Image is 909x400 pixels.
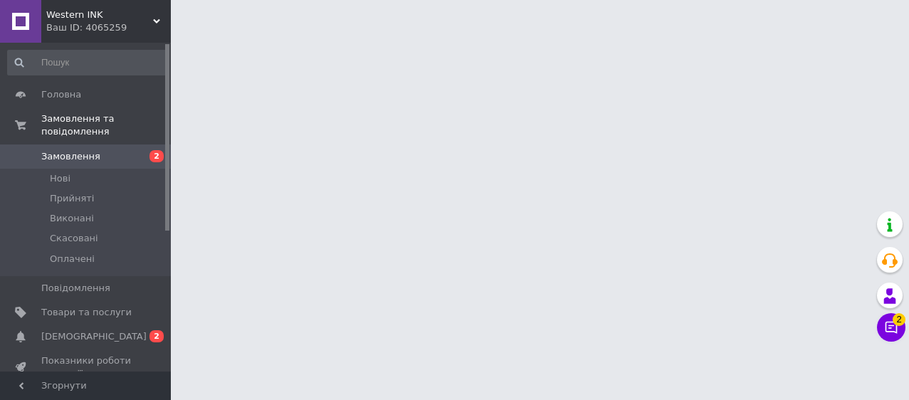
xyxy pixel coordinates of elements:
[41,306,132,319] span: Товари та послуги
[41,112,171,138] span: Замовлення та повідомлення
[46,9,153,21] span: Western INK
[41,88,81,101] span: Головна
[41,282,110,295] span: Повідомлення
[50,192,94,205] span: Прийняті
[149,330,164,342] span: 2
[7,50,168,75] input: Пошук
[50,253,95,265] span: Оплачені
[41,150,100,163] span: Замовлення
[46,21,171,34] div: Ваш ID: 4065259
[877,313,905,342] button: Чат з покупцем2
[41,330,147,343] span: [DEMOGRAPHIC_DATA]
[50,172,70,185] span: Нові
[41,354,132,380] span: Показники роботи компанії
[50,232,98,245] span: Скасовані
[149,150,164,162] span: 2
[50,212,94,225] span: Виконані
[893,313,905,326] span: 2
